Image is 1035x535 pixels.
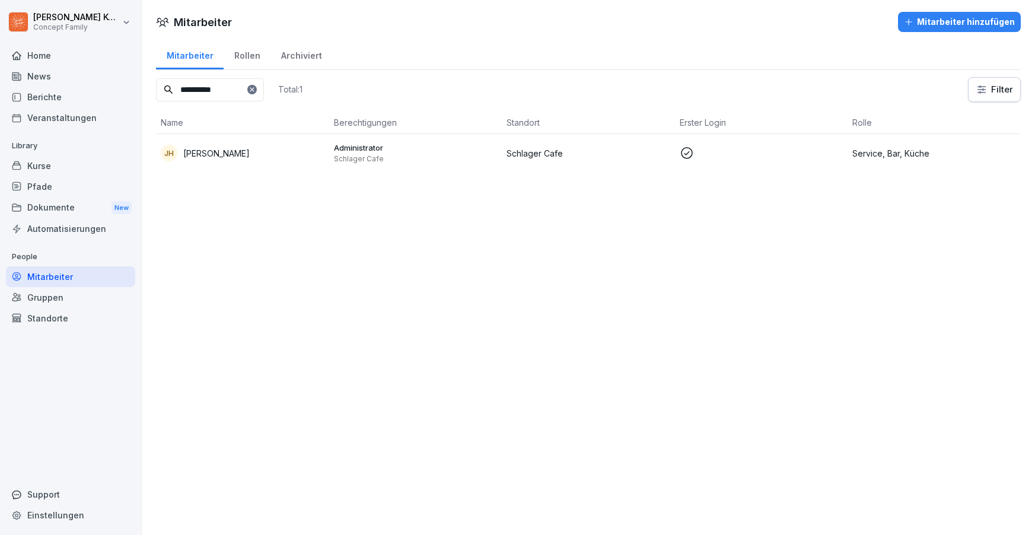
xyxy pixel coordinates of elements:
th: Name [156,112,329,134]
a: DokumenteNew [6,197,135,219]
a: Pfade [6,176,135,197]
a: Standorte [6,308,135,329]
a: News [6,66,135,87]
div: New [112,201,132,215]
p: [PERSON_NAME] [183,147,250,160]
p: Concept Family [33,23,120,31]
div: Support [6,484,135,505]
th: Rolle [848,112,1021,134]
div: Dokumente [6,197,135,219]
div: Mitarbeiter hinzufügen [904,15,1015,28]
a: Veranstaltungen [6,107,135,128]
button: Filter [969,78,1020,101]
a: Archiviert [270,39,332,69]
p: Schlager Cafe [507,147,670,160]
a: Kurse [6,155,135,176]
button: Mitarbeiter hinzufügen [898,12,1021,32]
p: Service, Bar, Küche [852,147,1016,160]
th: Berechtigungen [329,112,502,134]
a: Berichte [6,87,135,107]
p: Library [6,136,135,155]
p: Administrator [334,142,498,153]
a: Mitarbeiter [156,39,224,69]
p: People [6,247,135,266]
a: Home [6,45,135,66]
a: Automatisierungen [6,218,135,239]
p: Total: 1 [278,84,302,95]
th: Standort [502,112,675,134]
a: Einstellungen [6,505,135,526]
p: Schlager Cafe [334,154,498,164]
div: Filter [976,84,1013,95]
div: JH [161,145,177,161]
a: Gruppen [6,287,135,308]
p: [PERSON_NAME] Komarov [33,12,120,23]
th: Erster Login [675,112,848,134]
a: Rollen [224,39,270,69]
h1: Mitarbeiter [174,14,232,30]
a: Mitarbeiter [6,266,135,287]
